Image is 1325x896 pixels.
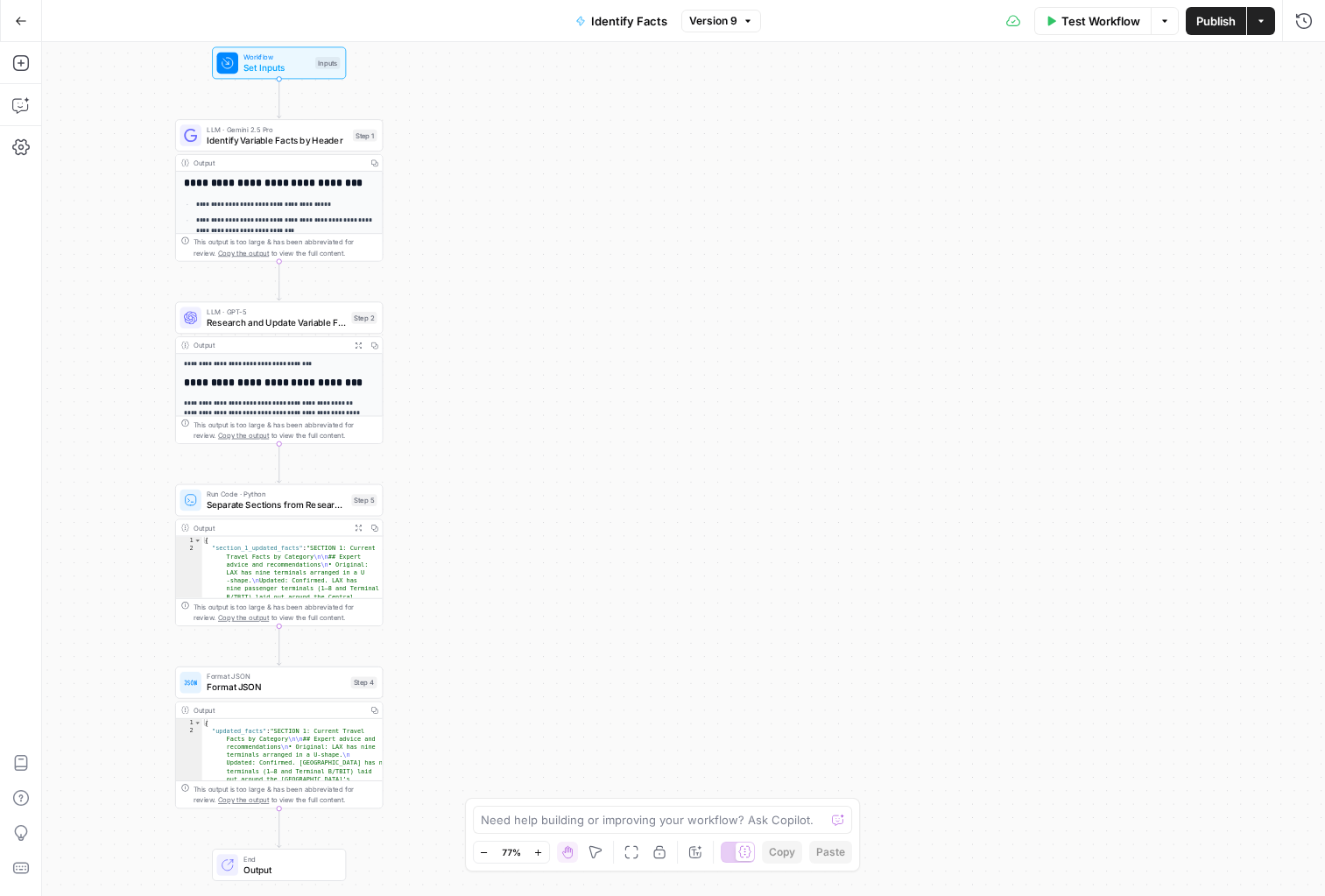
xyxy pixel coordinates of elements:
[277,261,281,300] g: Edge from step_1 to step_2
[207,671,345,681] span: Format JSON
[243,61,310,74] span: Set Inputs
[1196,12,1236,30] span: Publish
[194,536,201,544] span: Toggle code folding, rows 1 through 3
[175,47,383,80] div: WorkflowSet InputsInputs
[194,419,377,440] div: This output is too large & has been abbreviated for review. to view the full content.
[315,57,340,69] div: Inputs
[207,316,346,329] span: Research and Update Variable Facts
[218,431,269,439] span: Copy the output
[243,863,335,876] span: Output
[1034,7,1151,35] button: Test Workflow
[176,536,202,544] div: 1
[194,236,377,258] div: This output is too large & has been abbreviated for review. to view the full content.
[194,522,347,533] div: Output
[769,844,795,860] span: Copy
[194,602,377,623] div: This output is too large & has been abbreviated for review. to view the full content.
[351,676,377,688] div: Step 4
[194,705,363,716] div: Output
[351,312,377,324] div: Step 2
[816,844,845,860] span: Paste
[218,613,269,621] span: Copy the output
[175,484,383,626] div: Run Code · PythonSeparate Sections from Research OutputStep 5Output{ "section_1_updated_facts":"S...
[175,849,383,881] div: EndOutput
[175,667,383,808] div: Format JSONFormat JSONStep 4Output{ "updated_facts":"SECTION 1: Current Travel Facts by Category\...
[194,784,377,805] div: This output is too large & has been abbreviated for review. to view the full content.
[207,133,348,146] span: Identify Variable Facts by Header
[591,12,667,30] span: Identify Facts
[176,719,202,727] div: 1
[277,808,281,848] g: Edge from step_4 to end
[277,79,281,118] g: Edge from start to step_1
[243,52,310,62] span: Workflow
[218,796,269,804] span: Copy the output
[1186,7,1246,35] button: Publish
[207,307,346,317] span: LLM · GPT-5
[809,841,852,864] button: Paste
[762,841,802,864] button: Copy
[243,854,335,864] span: End
[207,124,348,135] span: LLM · Gemini 2.5 Pro
[207,489,346,499] span: Run Code · Python
[502,845,521,859] span: 77%
[207,498,346,511] span: Separate Sections from Research Output
[207,681,345,694] span: Format JSON
[351,494,377,506] div: Step 5
[1061,12,1140,30] span: Test Workflow
[277,626,281,666] g: Edge from step_5 to step_4
[194,158,363,168] div: Output
[353,130,377,142] div: Step 1
[681,10,761,32] button: Version 9
[218,249,269,257] span: Copy the output
[689,13,737,29] span: Version 9
[565,7,678,35] button: Identify Facts
[194,719,201,727] span: Toggle code folding, rows 1 through 3
[277,443,281,483] g: Edge from step_2 to step_5
[194,340,347,350] div: Output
